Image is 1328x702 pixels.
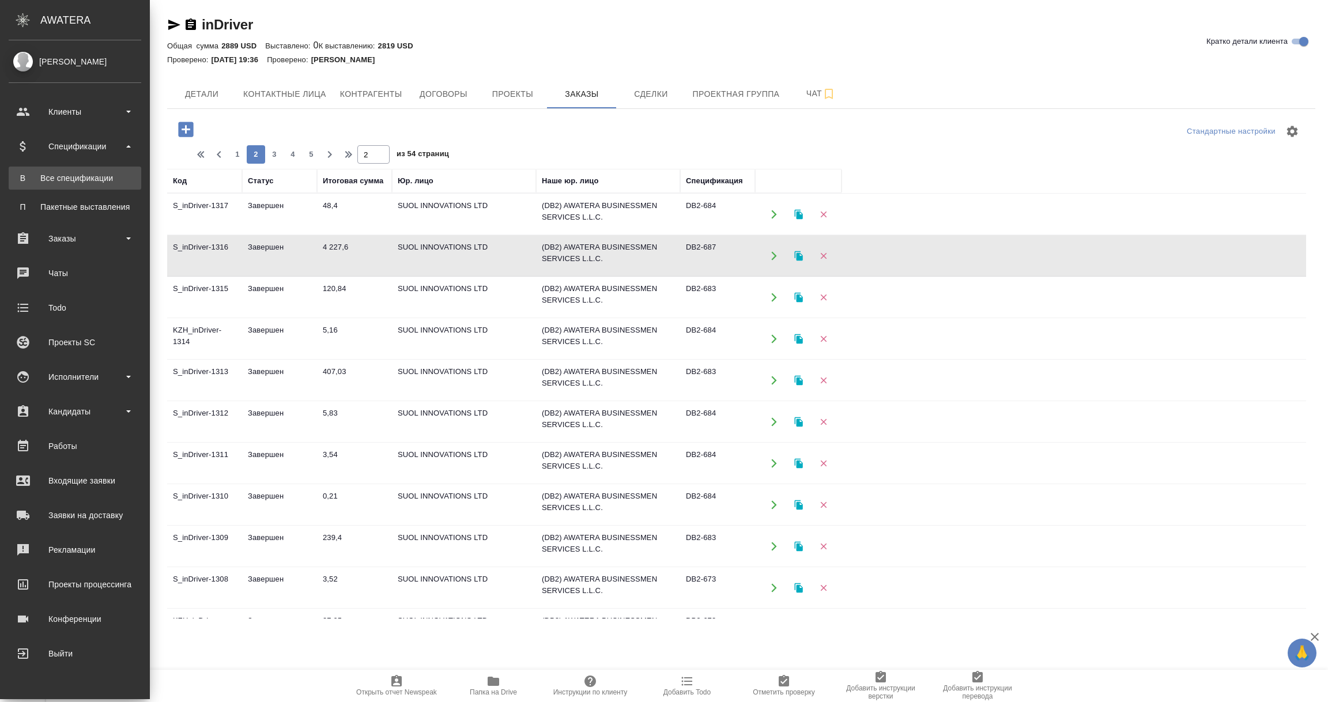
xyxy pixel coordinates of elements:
div: [PERSON_NAME] [9,55,141,68]
a: Заявки на доставку [3,501,147,530]
td: Завершен [242,360,317,401]
td: 0,21 [317,485,392,525]
td: SUOL INNOVATIONS LTD [392,485,536,525]
p: [DATE] 19:36 [212,55,267,64]
td: 5,83 [317,402,392,442]
td: 239,4 [317,526,392,567]
svg: Подписаться [822,87,836,101]
td: (DB2) AWATERA BUSINESSMEN SERVICES L.L.C. [536,568,680,608]
div: Todo [9,299,141,316]
span: 4 [284,149,302,160]
td: DB2-684 [680,194,755,235]
a: Выйти [3,639,147,668]
a: Конференции [3,605,147,633]
p: Общая сумма [167,41,221,50]
td: SUOL INNOVATIONS LTD [392,194,536,235]
td: (DB2) AWATERA BUSINESSMEN SERVICES L.L.C. [536,360,680,401]
td: (DB2) AWATERA BUSINESSMEN SERVICES L.L.C. [536,319,680,359]
td: S_inDriver-1311 [167,443,242,484]
button: Открыть [762,244,786,267]
a: ППакетные выставления [9,195,141,218]
div: Чаты [9,265,141,282]
td: (DB2) AWATERA BUSINESSMEN SERVICES L.L.C. [536,277,680,318]
span: Заказы [554,87,609,101]
p: К выставлению: [319,41,378,50]
td: Завершен [242,609,317,650]
button: 3 [265,145,284,164]
div: Проекты SC [9,334,141,351]
button: Папка на Drive [445,670,542,702]
button: 5 [302,145,320,164]
td: Завершен [242,526,317,567]
p: Выставлено: [265,41,313,50]
td: DB2-684 [680,319,755,359]
span: Контактные лица [243,87,326,101]
button: Удалить [812,410,835,433]
button: Открыть [762,493,786,516]
button: Клонировать [787,202,810,226]
span: Контрагенты [340,87,402,101]
td: DB2-684 [680,443,755,484]
button: Удалить [812,244,835,267]
a: ВВсе спецификации [9,167,141,190]
div: Рекламации [9,541,141,558]
td: Завершен [242,236,317,276]
td: KZH_inDriver-1307 [167,609,242,650]
div: Клиенты [9,103,141,120]
span: Детали [174,87,229,101]
td: SUOL INNOVATIONS LTD [392,319,536,359]
td: Завершен [242,277,317,318]
td: (DB2) AWATERA BUSINESSMEN SERVICES L.L.C. [536,194,680,235]
td: (DB2) AWATERA BUSINESSMEN SERVICES L.L.C. [536,526,680,567]
div: Спецификация [686,175,743,187]
a: Работы [3,432,147,461]
button: Клонировать [787,617,810,641]
span: Договоры [416,87,471,101]
div: 0 [167,39,1315,52]
button: Клонировать [787,368,810,392]
div: Конференции [9,610,141,628]
span: Открыть отчет Newspeak [356,688,437,696]
td: Завершен [242,194,317,235]
span: Отметить проверку [753,688,814,696]
button: Удалить [812,451,835,475]
button: Скопировать ссылку [184,18,198,32]
td: DB2-687 [680,236,755,276]
div: Исполнители [9,368,141,386]
button: Открыть [762,202,786,226]
button: Клонировать [787,534,810,558]
button: 🙏 [1288,639,1316,667]
p: [PERSON_NAME] [311,55,384,64]
p: Проверено: [267,55,311,64]
a: Чаты [3,259,147,288]
div: Заказы [9,230,141,247]
td: S_inDriver-1312 [167,402,242,442]
button: Добавить Todo [639,670,735,702]
div: Все спецификации [14,172,135,184]
td: S_inDriver-1313 [167,360,242,401]
p: Проверено: [167,55,212,64]
div: Юр. лицо [398,175,433,187]
td: KZH_inDriver-1314 [167,319,242,359]
td: Завершен [242,443,317,484]
td: 37,95 [317,609,392,650]
td: DB2-673 [680,609,755,650]
div: Проекты процессинга [9,576,141,593]
span: Добавить Todo [663,688,711,696]
td: DB2-683 [680,277,755,318]
button: Удалить [812,202,835,226]
button: 1 [228,145,247,164]
td: S_inDriver-1317 [167,194,242,235]
button: Открыть [762,368,786,392]
td: SUOL INNOVATIONS LTD [392,236,536,276]
button: Открыть [762,534,786,558]
td: 407,03 [317,360,392,401]
td: (DB2) AWATERA BUSINESSMEN SERVICES L.L.C. [536,609,680,650]
button: Удалить [812,368,835,392]
button: Добавить инструкции верстки [832,670,929,702]
td: DB2-683 [680,360,755,401]
button: Клонировать [787,576,810,599]
div: Выйти [9,645,141,662]
td: 3,54 [317,443,392,484]
td: Завершен [242,319,317,359]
